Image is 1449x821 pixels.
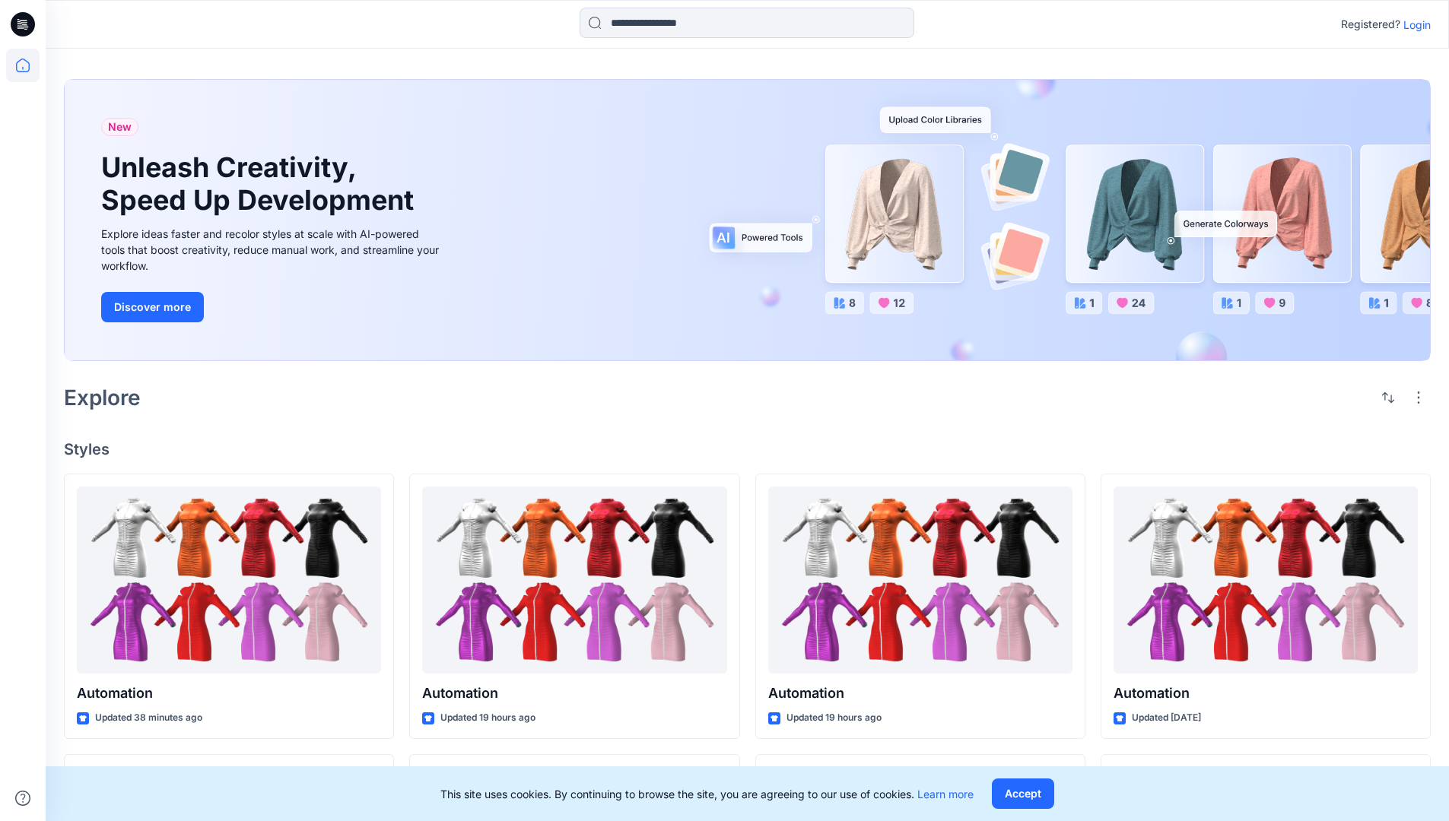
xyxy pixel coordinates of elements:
[1403,17,1431,33] p: Login
[768,683,1072,704] p: Automation
[1341,15,1400,33] p: Registered?
[108,118,132,136] span: New
[992,778,1054,809] button: Accept
[440,786,974,802] p: This site uses cookies. By continuing to browse the site, you are agreeing to our use of cookies.
[95,710,202,726] p: Updated 38 minutes ago
[917,788,974,800] a: Learn more
[768,487,1072,674] a: Automation
[101,292,443,322] a: Discover more
[786,710,882,726] p: Updated 19 hours ago
[1114,487,1418,674] a: Automation
[1114,683,1418,704] p: Automation
[422,487,726,674] a: Automation
[64,440,1431,458] h4: Styles
[1132,710,1201,726] p: Updated [DATE]
[64,385,141,410] h2: Explore
[440,710,535,726] p: Updated 19 hours ago
[77,487,381,674] a: Automation
[77,683,381,704] p: Automation
[101,226,443,274] div: Explore ideas faster and recolor styles at scale with AI-powered tools that boost creativity, red...
[422,683,726,704] p: Automation
[101,292,204,322] button: Discover more
[101,151,421,217] h1: Unleash Creativity, Speed Up Development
